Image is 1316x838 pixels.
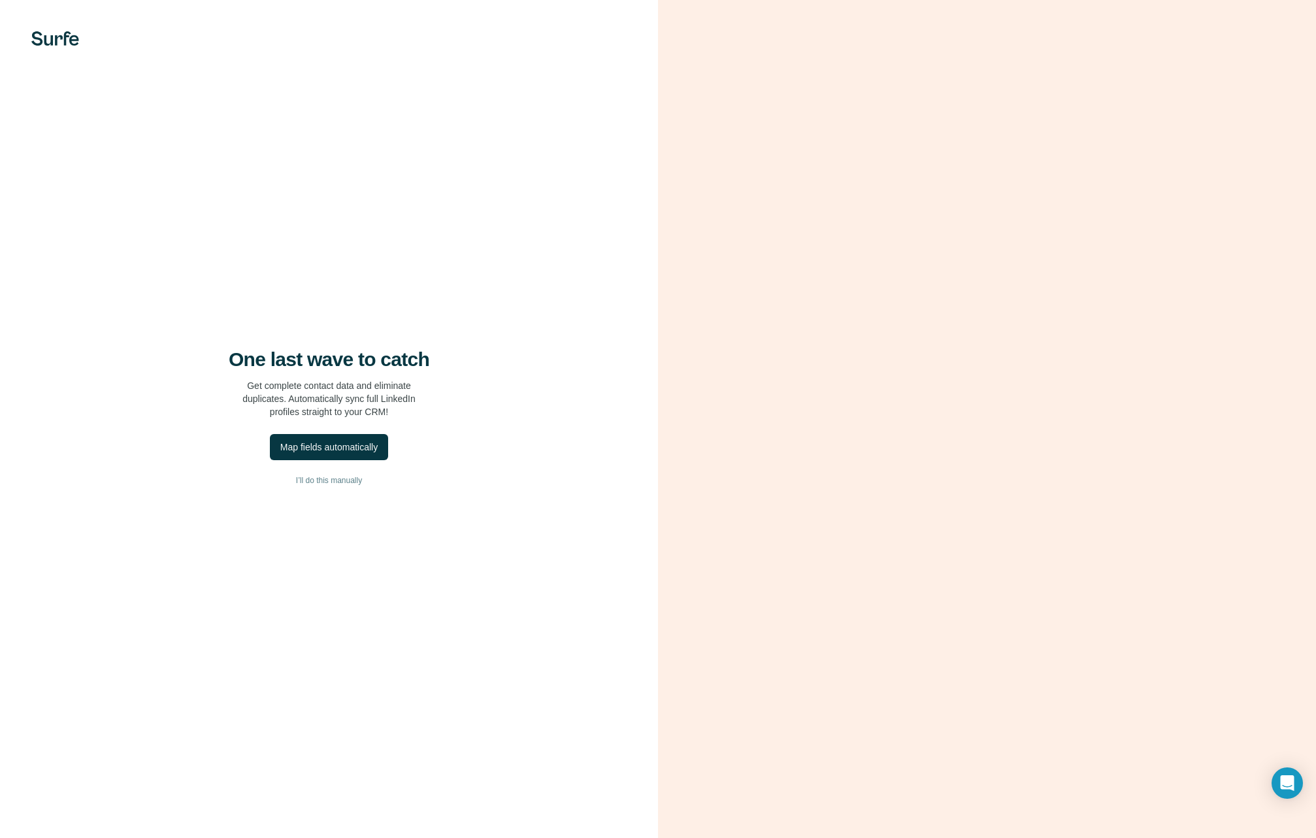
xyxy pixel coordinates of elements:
[229,348,429,371] h4: One last wave to catch
[26,471,632,490] button: I’ll do this manually
[31,31,79,46] img: Surfe's logo
[280,441,378,454] div: Map fields automatically
[242,379,416,418] p: Get complete contact data and eliminate duplicates. Automatically sync full LinkedIn profiles str...
[270,434,388,460] button: Map fields automatically
[1272,767,1303,799] div: Open Intercom Messenger
[296,475,362,486] span: I’ll do this manually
